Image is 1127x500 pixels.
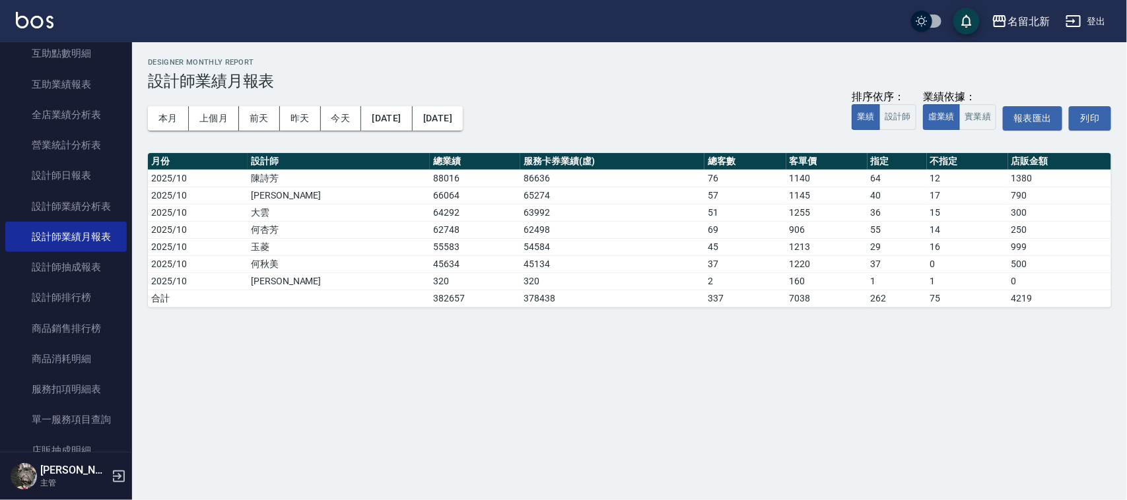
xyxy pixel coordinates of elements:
[786,170,868,187] td: 1140
[786,221,868,238] td: 906
[786,255,868,272] td: 1220
[927,204,1008,221] td: 15
[189,106,239,131] button: 上個月
[1008,221,1111,238] td: 250
[868,221,927,238] td: 55
[248,221,430,238] td: 何杏芳
[868,187,927,204] td: 40
[430,170,520,187] td: 88016
[430,290,520,307] td: 382657
[148,272,248,290] td: 2025/10
[5,435,127,466] a: 店販抽成明細
[5,222,127,252] a: 設計師業績月報表
[248,187,430,204] td: [PERSON_NAME]
[5,38,127,69] a: 互助點數明細
[430,272,520,290] td: 320
[5,374,127,404] a: 服務扣項明細表
[927,153,1008,170] th: 不指定
[5,100,127,130] a: 全店業績分析表
[704,204,786,221] td: 51
[321,106,362,131] button: 今天
[11,463,37,489] img: Person
[868,170,927,187] td: 64
[852,104,880,130] button: 業績
[704,221,786,238] td: 69
[927,221,1008,238] td: 14
[704,153,786,170] th: 總客數
[239,106,280,131] button: 前天
[148,153,248,170] th: 月份
[786,272,868,290] td: 160
[868,290,927,307] td: 262
[5,344,127,374] a: 商品消耗明細
[786,187,868,204] td: 1145
[852,90,916,104] div: 排序依序：
[704,290,786,307] td: 337
[1060,9,1111,34] button: 登出
[430,187,520,204] td: 66064
[520,153,704,170] th: 服務卡券業績(虛)
[520,187,704,204] td: 65274
[1008,153,1111,170] th: 店販金額
[148,238,248,255] td: 2025/10
[148,187,248,204] td: 2025/10
[148,153,1111,307] table: a dense table
[5,160,127,191] a: 設計師日報表
[5,282,127,313] a: 設計師排行榜
[5,130,127,160] a: 營業統計分析表
[704,170,786,187] td: 76
[520,170,704,187] td: 86636
[5,404,127,435] a: 單一服務項目查詢
[430,238,520,255] td: 55583
[430,255,520,272] td: 45634
[148,255,248,272] td: 2025/10
[868,204,927,221] td: 36
[40,464,108,477] h5: [PERSON_NAME]
[704,238,786,255] td: 45
[520,221,704,238] td: 62498
[868,153,927,170] th: 指定
[5,313,127,344] a: 商品銷售排行榜
[148,290,248,307] td: 合計
[248,170,430,187] td: 陳詩芳
[280,106,321,131] button: 昨天
[1069,106,1111,131] button: 列印
[927,187,1008,204] td: 17
[430,204,520,221] td: 64292
[148,221,248,238] td: 2025/10
[704,255,786,272] td: 37
[927,255,1008,272] td: 0
[248,238,430,255] td: 玉菱
[520,255,704,272] td: 45134
[248,255,430,272] td: 何秋美
[786,238,868,255] td: 1213
[986,8,1055,35] button: 名留北新
[148,72,1111,90] h3: 設計師業績月報表
[148,204,248,221] td: 2025/10
[430,221,520,238] td: 62748
[148,58,1111,67] h2: Designer Monthly Report
[923,104,960,130] button: 虛業績
[248,204,430,221] td: 大雲
[520,272,704,290] td: 320
[1008,170,1111,187] td: 1380
[361,106,412,131] button: [DATE]
[5,191,127,222] a: 設計師業績分析表
[520,290,704,307] td: 378438
[520,238,704,255] td: 54584
[1008,290,1111,307] td: 4219
[704,187,786,204] td: 57
[868,272,927,290] td: 1
[148,170,248,187] td: 2025/10
[430,153,520,170] th: 總業績
[1008,204,1111,221] td: 300
[413,106,463,131] button: [DATE]
[868,238,927,255] td: 29
[1007,13,1050,30] div: 名留北新
[1008,272,1111,290] td: 0
[1008,187,1111,204] td: 790
[16,12,53,28] img: Logo
[786,153,868,170] th: 客單價
[248,153,430,170] th: 設計師
[868,255,927,272] td: 37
